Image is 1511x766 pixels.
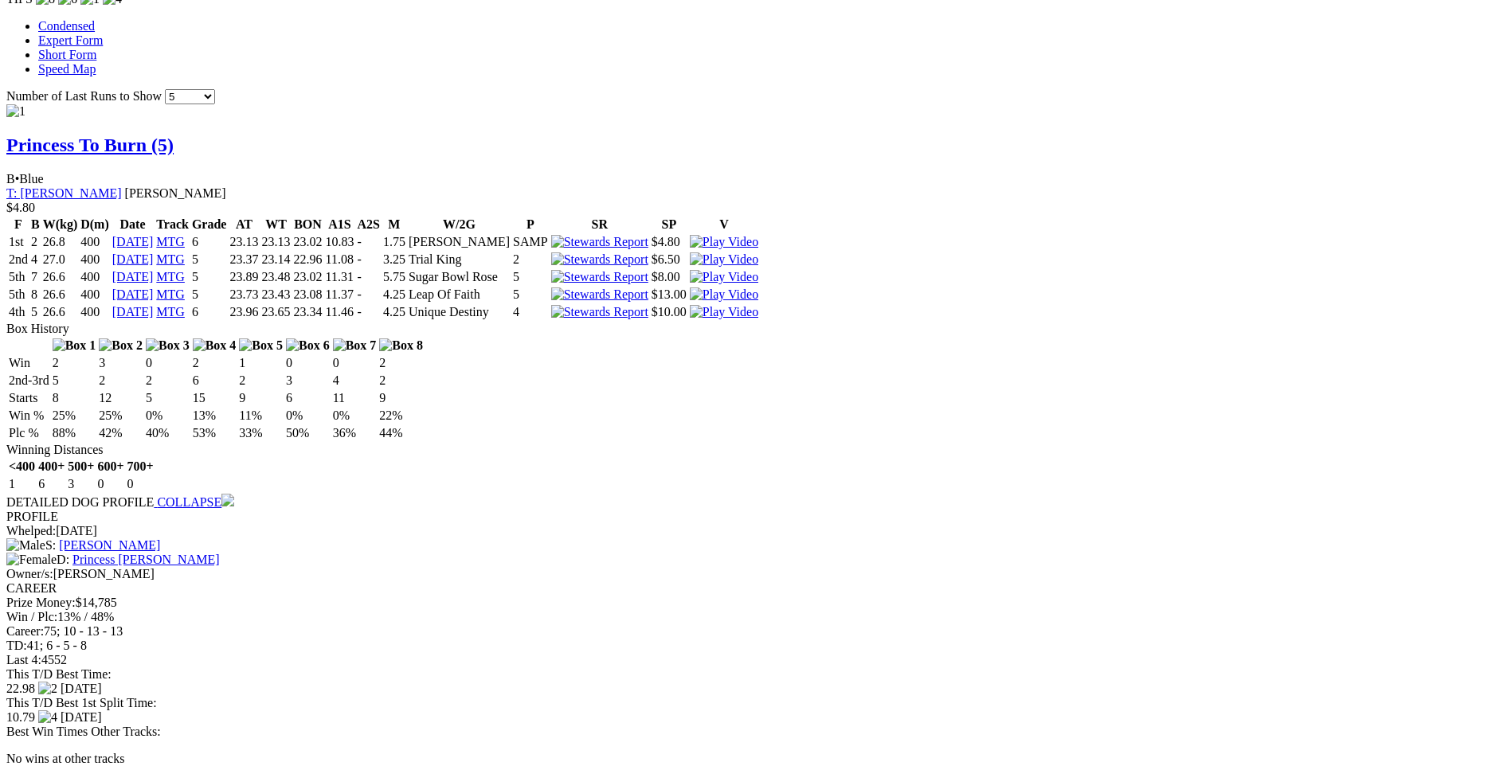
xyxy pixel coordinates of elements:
[80,234,110,250] td: 400
[8,269,29,285] td: 5th
[6,524,56,537] span: Whelped:
[285,355,331,371] td: 0
[8,234,29,250] td: 1st
[42,269,79,285] td: 26.6
[550,217,649,233] th: SR
[145,425,190,441] td: 40%
[42,304,79,320] td: 26.6
[8,252,29,268] td: 2nd
[292,287,323,303] td: 23.08
[145,390,190,406] td: 5
[192,355,237,371] td: 2
[112,252,154,266] a: [DATE]
[690,252,758,266] a: View replay
[260,304,291,320] td: 23.65
[42,287,79,303] td: 26.6
[38,710,57,725] img: 4
[332,355,378,371] td: 0
[512,252,549,268] td: 2
[260,217,291,233] th: WT
[512,234,549,250] td: SAMP
[98,355,143,371] td: 3
[651,252,687,268] td: $6.50
[8,390,50,406] td: Starts
[156,270,185,283] a: MTG
[551,252,648,267] img: Stewards Report
[191,252,228,268] td: 5
[156,305,185,319] a: MTG
[229,217,259,233] th: AT
[52,355,97,371] td: 2
[324,252,354,268] td: 11.08
[382,252,406,268] td: 3.25
[6,624,1505,639] div: 75; 10 - 13 - 13
[356,269,380,285] td: -
[6,322,1505,336] div: Box History
[285,390,331,406] td: 6
[145,373,190,389] td: 2
[239,338,283,353] img: Box 5
[292,269,323,285] td: 23.02
[52,408,97,424] td: 25%
[38,48,96,61] a: Short Form
[30,287,41,303] td: 8
[192,425,237,441] td: 53%
[332,408,378,424] td: 0%
[651,217,687,233] th: SP
[229,304,259,320] td: 23.96
[98,373,143,389] td: 2
[690,252,758,267] img: Play Video
[324,234,354,250] td: 10.83
[80,252,110,268] td: 400
[6,172,44,186] span: B Blue
[6,653,41,666] span: Last 4:
[96,459,124,475] th: 600+
[332,373,378,389] td: 4
[651,304,687,320] td: $10.00
[690,287,758,302] img: Play Video
[38,682,57,696] img: 2
[356,287,380,303] td: -
[37,459,65,475] th: 400+
[690,305,758,319] a: View replay
[8,217,29,233] th: F
[408,269,511,285] td: Sugar Bowl Rose
[292,217,323,233] th: BON
[191,217,228,233] th: Grade
[408,234,511,250] td: [PERSON_NAME]
[333,338,377,353] img: Box 7
[229,287,259,303] td: 23.73
[651,269,687,285] td: $8.00
[292,234,323,250] td: 23.02
[6,443,1505,457] div: Winning Distances
[6,553,69,566] span: D:
[651,287,687,303] td: $13.00
[512,304,549,320] td: 4
[286,338,330,353] img: Box 6
[6,567,1505,581] div: [PERSON_NAME]
[238,390,284,406] td: 9
[8,476,36,492] td: 1
[99,338,143,353] img: Box 2
[324,287,354,303] td: 11.37
[127,459,155,475] th: 700+
[156,287,185,301] a: MTG
[42,217,79,233] th: W(kg)
[52,390,97,406] td: 8
[6,752,1505,766] p: No wins at other tracks
[8,408,50,424] td: Win %
[8,373,50,389] td: 2nd-3rd
[6,538,56,552] span: S:
[8,459,36,475] th: <400
[6,567,53,580] span: Owner/s:
[6,581,1505,596] div: CAREER
[8,355,50,371] td: Win
[37,476,65,492] td: 6
[6,653,1505,667] div: 4552
[52,373,97,389] td: 5
[551,235,648,249] img: Stewards Report
[260,252,291,268] td: 23.14
[285,425,331,441] td: 50%
[156,235,185,248] a: MTG
[408,252,511,268] td: Trial King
